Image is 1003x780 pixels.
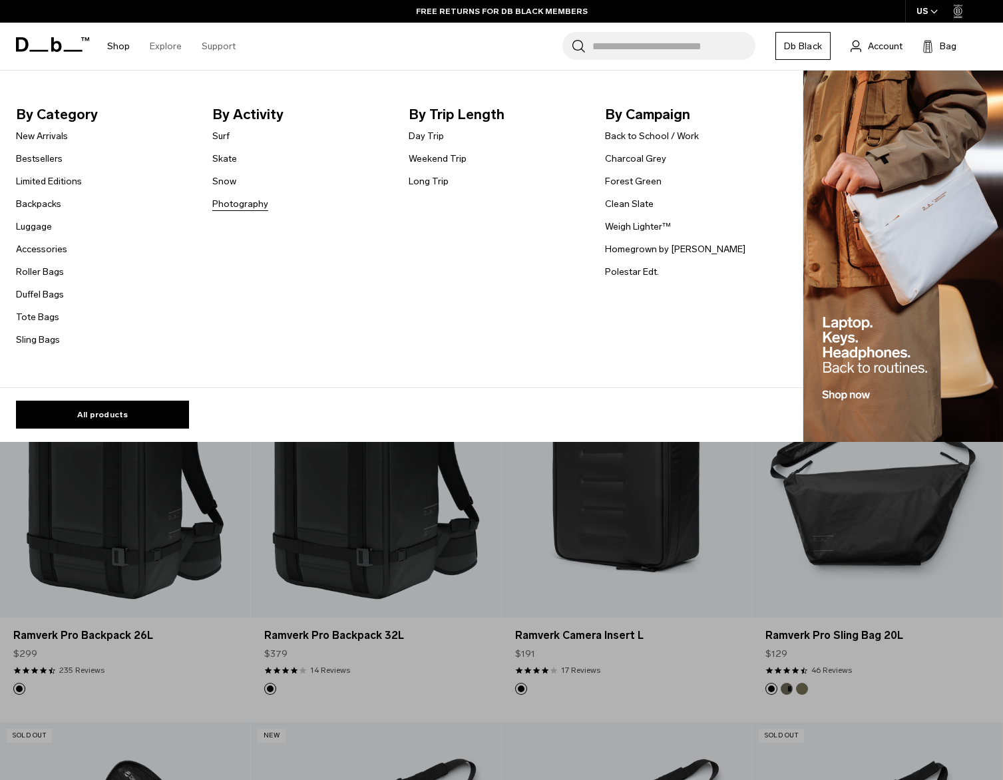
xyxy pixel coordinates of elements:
[16,242,67,256] a: Accessories
[803,71,1003,443] img: Db
[922,38,956,54] button: Bag
[16,310,59,324] a: Tote Bags
[16,220,52,234] a: Luggage
[202,23,236,70] a: Support
[16,333,60,347] a: Sling Bags
[605,242,745,256] a: Homegrown by [PERSON_NAME]
[212,104,387,125] span: By Activity
[868,39,903,53] span: Account
[107,23,130,70] a: Shop
[16,152,63,166] a: Bestsellers
[416,5,588,17] a: FREE RETURNS FOR DB BLACK MEMBERS
[150,23,182,70] a: Explore
[605,220,671,234] a: Weigh Lighter™
[16,265,64,279] a: Roller Bags
[212,152,237,166] a: Skate
[409,174,449,188] a: Long Trip
[97,23,246,70] nav: Main Navigation
[409,152,467,166] a: Weekend Trip
[16,197,61,211] a: Backpacks
[940,39,956,53] span: Bag
[409,104,584,125] span: By Trip Length
[16,104,191,125] span: By Category
[212,174,236,188] a: Snow
[409,129,444,143] a: Day Trip
[16,401,189,429] a: All products
[605,174,662,188] a: Forest Green
[16,129,68,143] a: New Arrivals
[605,104,780,125] span: By Campaign
[605,129,699,143] a: Back to School / Work
[16,288,64,301] a: Duffel Bags
[16,174,82,188] a: Limited Editions
[851,38,903,54] a: Account
[605,152,666,166] a: Charcoal Grey
[212,197,268,211] a: Photography
[212,129,230,143] a: Surf
[605,265,659,279] a: Polestar Edt.
[605,197,654,211] a: Clean Slate
[775,32,831,60] a: Db Black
